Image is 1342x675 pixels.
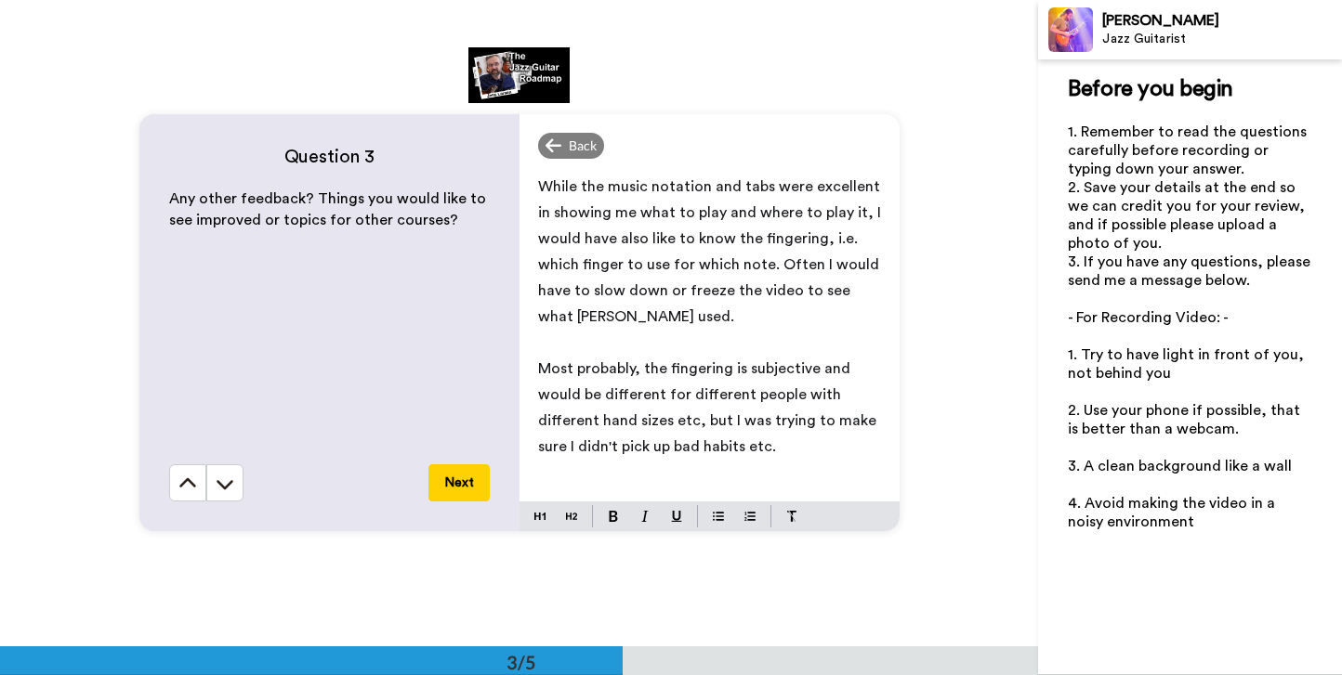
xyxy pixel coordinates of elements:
span: While the music notation and tabs were excellent in showing me what to play and where to play it,... [538,179,885,324]
span: Most probably, the fingering is subjective and would be different for different people with diffe... [538,361,880,454]
span: 4. Avoid making the video in a noisy environment [1068,496,1279,529]
span: Any other feedback? Things you would like to see improved or topics for other courses? [169,191,490,227]
h4: Question 3 [169,144,490,170]
img: Profile Image [1048,7,1093,52]
div: 3/5 [477,649,566,675]
img: heading-two-block.svg [566,509,577,524]
img: italic-mark.svg [641,511,649,522]
img: clear-format.svg [786,511,797,522]
span: 1. Remember to read the questions carefully before recording or typing down your answer. [1068,124,1310,176]
img: heading-one-block.svg [534,509,546,524]
img: bulleted-block.svg [713,509,724,524]
span: 3. A clean background like a wall [1068,459,1292,474]
span: - For Recording Video: - [1068,310,1229,325]
span: Before you begin [1068,78,1232,100]
span: Back [569,136,597,155]
span: 1. Try to have light in front of you, not behind you [1068,347,1308,381]
img: bold-mark.svg [609,511,618,522]
span: 3. If you have any questions, please send me a message below. [1068,254,1314,288]
div: Back [538,133,605,159]
div: Jazz Guitarist [1102,32,1341,47]
span: 2. Use your phone if possible, that is better than a webcam. [1068,403,1304,436]
span: 2. Save your details at the end so we can credit you for your review, and if possible please uplo... [1068,180,1309,251]
div: [PERSON_NAME] [1102,12,1341,30]
img: underline-mark.svg [671,511,682,522]
img: numbered-block.svg [744,509,756,524]
button: Next [428,464,490,501]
